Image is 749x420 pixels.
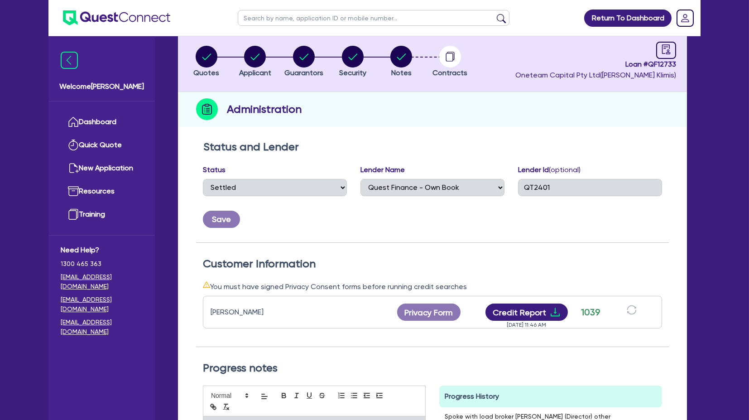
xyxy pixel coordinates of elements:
div: [PERSON_NAME] [211,307,324,318]
h2: Customer Information [203,257,662,270]
button: Save [203,211,240,228]
a: audit [656,42,676,59]
img: quest-connect-logo-blue [63,10,170,25]
span: Security [339,68,366,77]
span: warning [203,281,210,288]
span: Loan # QF12733 [515,59,676,70]
span: 1300 465 363 [61,259,143,269]
span: Contracts [432,68,467,77]
img: icon-menu-close [61,52,78,69]
a: New Application [61,157,143,180]
a: [EMAIL_ADDRESS][DOMAIN_NAME] [61,295,143,314]
button: Quotes [193,45,220,79]
span: Need Help? [61,245,143,256]
span: Quotes [193,68,219,77]
a: Dropdown toggle [673,6,697,30]
span: (optional) [549,165,581,174]
div: Progress History [439,386,662,407]
span: audit [661,44,671,54]
a: Training [61,203,143,226]
a: Dashboard [61,111,143,134]
img: step-icon [196,98,218,120]
button: Applicant [239,45,272,79]
img: quick-quote [68,140,79,150]
span: Guarantors [284,68,323,77]
button: Notes [390,45,413,79]
span: Welcome [PERSON_NAME] [59,81,144,92]
div: You must have signed Privacy Consent forms before running credit searches [203,281,662,292]
a: Return To Dashboard [584,10,672,27]
label: Lender Id [518,164,581,175]
button: Credit Reportdownload [485,304,568,321]
span: download [550,307,561,318]
h2: Administration [227,101,302,117]
button: Privacy Form [397,304,461,321]
span: Applicant [239,68,271,77]
span: sync [627,305,637,315]
h2: Status and Lender [203,140,662,154]
label: Lender Name [360,164,405,175]
a: Quick Quote [61,134,143,157]
label: Status [203,164,226,175]
button: Guarantors [284,45,324,79]
a: Resources [61,180,143,203]
img: training [68,209,79,220]
span: Oneteam Capital Pty Ltd ( [PERSON_NAME] Klimis ) [515,71,676,79]
h2: Progress notes [203,362,662,375]
span: Notes [391,68,412,77]
button: sync [624,304,639,320]
img: resources [68,186,79,197]
button: Contracts [432,45,468,79]
a: [EMAIL_ADDRESS][DOMAIN_NAME] [61,272,143,291]
a: [EMAIL_ADDRESS][DOMAIN_NAME] [61,318,143,337]
div: 1039 [579,305,602,319]
img: new-application [68,163,79,174]
button: Security [339,45,367,79]
input: Search by name, application ID or mobile number... [238,10,509,26]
